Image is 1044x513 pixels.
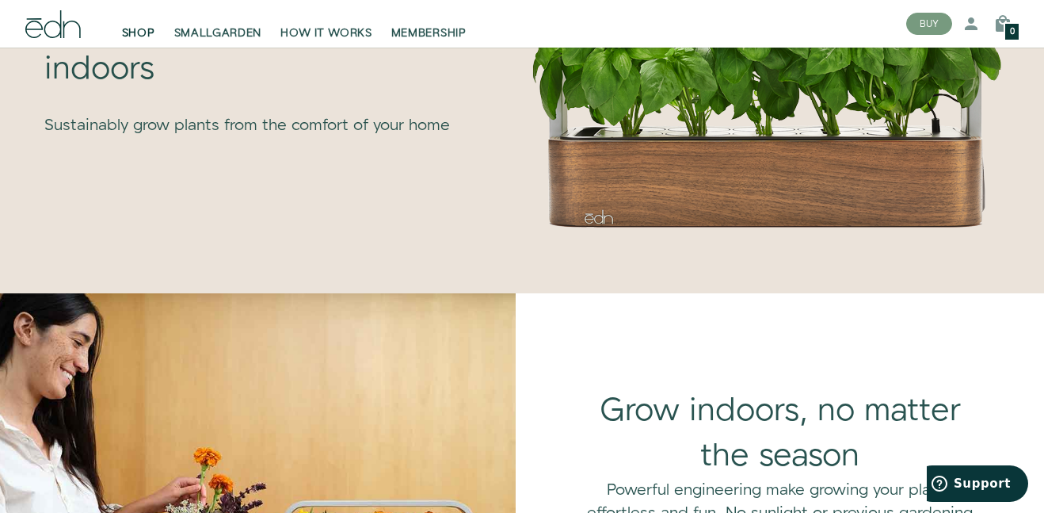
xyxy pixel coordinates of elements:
[6,35,1038,49] div: Move To ...
[280,25,371,41] span: HOW IT WORKS
[6,63,1038,78] div: Options
[1010,28,1015,36] span: 0
[174,25,262,41] span: SMALLGARDEN
[112,6,165,41] a: SHOP
[6,6,1038,21] div: Sort A > Z
[6,78,1038,92] div: Sign out
[271,6,381,41] a: HOW IT WORKS
[44,92,503,137] div: Sustainably grow plants from the comfort of your home
[6,106,1038,121] div: Move To ...
[927,465,1028,505] iframe: Opens a widget where you can find more information
[165,6,272,41] a: SMALLGARDEN
[122,25,155,41] span: SHOP
[6,92,1038,106] div: Rename
[382,6,476,41] a: MEMBERSHIP
[391,25,467,41] span: MEMBERSHIP
[6,21,1038,35] div: Sort New > Old
[906,13,952,35] button: BUY
[6,49,1038,63] div: Delete
[579,389,981,479] div: Grow indoors, no matter the season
